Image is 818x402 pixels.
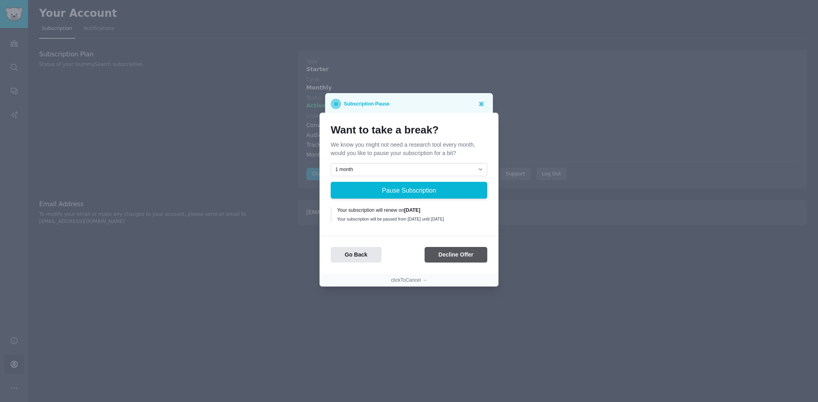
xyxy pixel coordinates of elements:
[331,182,487,199] button: Pause Subscription
[331,124,487,137] h1: Want to take a break?
[337,207,482,214] div: Your subscription will renew on
[331,141,487,157] p: We know you might not need a research tool every month, would you like to pause your subscription...
[337,216,482,222] div: Your subscription will be paused from [DATE] until [DATE]
[425,247,487,263] button: Decline Offer
[391,277,427,284] button: clickToCancel →
[344,99,389,109] p: Subscription Pause
[331,247,381,263] button: Go Back
[404,207,421,213] b: [DATE]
